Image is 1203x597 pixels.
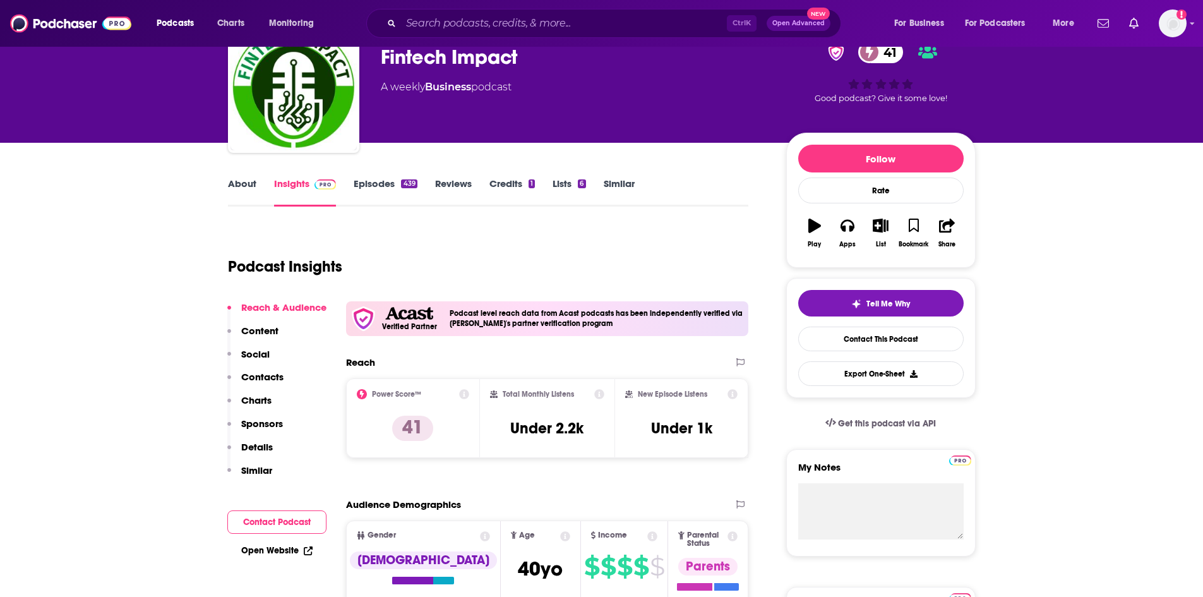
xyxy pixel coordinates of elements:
[957,13,1044,33] button: open menu
[385,307,433,320] img: Acast
[241,325,278,337] p: Content
[949,455,971,466] img: Podchaser Pro
[372,390,421,399] h2: Power Score™
[864,210,897,256] button: List
[798,361,964,386] button: Export One-Sheet
[678,558,738,576] div: Parents
[767,16,830,31] button: Open AdvancedNew
[553,178,585,207] a: Lists6
[772,20,825,27] span: Open Advanced
[871,41,903,63] span: 41
[346,498,461,510] h2: Audience Demographics
[798,290,964,317] button: tell me why sparkleTell Me Why
[1124,13,1144,34] a: Show notifications dropdown
[227,464,272,488] button: Similar
[831,210,864,256] button: Apps
[401,13,727,33] input: Search podcasts, credits, & more...
[228,178,256,207] a: About
[274,178,337,207] a: InsightsPodchaser Pro
[965,15,1026,32] span: For Podcasters
[435,178,472,207] a: Reviews
[350,552,497,569] div: [DEMOGRAPHIC_DATA]
[227,348,270,371] button: Social
[227,394,272,418] button: Charts
[382,323,437,330] h5: Verified Partner
[727,15,757,32] span: Ctrl K
[209,13,252,33] a: Charts
[425,81,471,93] a: Business
[354,178,417,207] a: Episodes439
[949,454,971,466] a: Pro website
[368,531,396,540] span: Gender
[824,44,848,61] img: verified Badge
[241,441,273,453] p: Details
[798,145,964,172] button: Follow
[489,178,535,207] a: Credits1
[876,241,886,248] div: List
[510,419,584,438] h3: Under 2.2k
[617,557,632,577] span: $
[503,390,574,399] h2: Total Monthly Listens
[227,418,283,441] button: Sponsors
[894,15,944,32] span: For Business
[351,306,376,331] img: verfied icon
[227,301,326,325] button: Reach & Audience
[241,394,272,406] p: Charts
[815,93,947,103] span: Good podcast? Give it some love!
[650,557,664,577] span: $
[401,179,417,188] div: 439
[651,419,712,438] h3: Under 1k
[217,15,244,32] span: Charts
[1159,9,1187,37] button: Show profile menu
[529,179,535,188] div: 1
[392,416,433,441] p: 41
[10,11,131,35] img: Podchaser - Follow, Share and Rate Podcasts
[851,299,861,309] img: tell me why sparkle
[584,557,599,577] span: $
[938,241,955,248] div: Share
[885,13,960,33] button: open menu
[578,179,585,188] div: 6
[604,178,635,207] a: Similar
[450,309,744,328] h4: Podcast level reach data from Acast podcasts has been independently verified via [PERSON_NAME]'s ...
[227,325,278,348] button: Content
[1053,15,1074,32] span: More
[687,531,726,548] span: Parental Status
[1092,13,1114,34] a: Show notifications dropdown
[241,348,270,360] p: Social
[227,510,326,534] button: Contact Podcast
[241,301,326,313] p: Reach & Audience
[897,210,930,256] button: Bookmark
[798,178,964,203] div: Rate
[1176,9,1187,20] svg: Add a profile image
[519,531,535,540] span: Age
[930,210,963,256] button: Share
[1044,13,1090,33] button: open menu
[839,241,856,248] div: Apps
[241,418,283,430] p: Sponsors
[858,41,903,63] a: 41
[807,8,830,20] span: New
[798,210,831,256] button: Play
[228,257,342,276] h1: Podcast Insights
[815,408,947,439] a: Get this podcast via API
[227,371,284,394] button: Contacts
[148,13,210,33] button: open menu
[899,241,928,248] div: Bookmark
[1159,9,1187,37] span: Logged in as tyllerbarner
[314,179,337,190] img: Podchaser Pro
[241,545,313,556] a: Open Website
[808,241,821,248] div: Play
[866,299,910,309] span: Tell Me Why
[230,24,357,150] img: Fintech Impact
[838,418,936,429] span: Get this podcast via API
[381,80,512,95] div: A weekly podcast
[260,13,330,33] button: open menu
[269,15,314,32] span: Monitoring
[241,371,284,383] p: Contacts
[598,531,627,540] span: Income
[798,327,964,351] a: Contact This Podcast
[346,356,375,368] h2: Reach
